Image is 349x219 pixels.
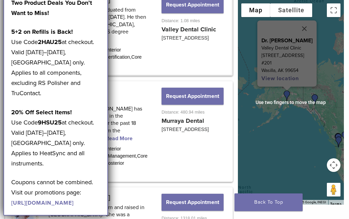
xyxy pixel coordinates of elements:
[11,200,74,206] a: [URL][DOMAIN_NAME]
[327,158,340,172] button: Map camera controls
[38,119,62,126] strong: 9HSU25
[330,131,347,147] div: Dr. Banita Mann
[11,177,100,208] p: Coupons cannot be combined. Visit our promotions page:
[261,52,313,59] p: [STREET_ADDRESS]
[261,37,313,44] p: Dr. [PERSON_NAME]
[38,38,62,46] strong: 2HAU25
[241,3,270,17] button: Show street map
[261,67,313,74] p: Wasilla, AK 99654
[11,28,73,35] strong: 5+2 on Refills is Back!
[330,202,342,206] a: Terms
[11,108,72,116] strong: 20% Off Select Items!
[261,44,313,52] p: Valley Dental Clinic
[327,183,340,196] button: Drag Pegman onto the map to open Street View
[261,75,299,82] a: View location
[261,59,313,67] p: #201
[331,134,347,150] div: Dr. Jim Cunnington
[162,194,224,211] button: Request Appointment
[330,130,347,147] div: Dr. Caroline Binuhe
[296,20,313,37] button: Close
[279,88,295,104] div: Dr. Robert Robinson
[270,3,312,17] button: Show satellite imagery
[11,27,100,98] p: Use Code at checkout. Valid [DATE]–[DATE], [GEOGRAPHIC_DATA] only. Applies to all components, exc...
[327,3,340,17] button: Toggle fullscreen view
[162,88,224,105] button: Request Appointment
[11,107,100,169] p: Use Code at checkout. Valid [DATE]–[DATE], [GEOGRAPHIC_DATA] only. Applies to HeatSync and all in...
[234,193,303,211] a: Back To Top
[307,91,323,108] div: Dr. Rosh Govindasamy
